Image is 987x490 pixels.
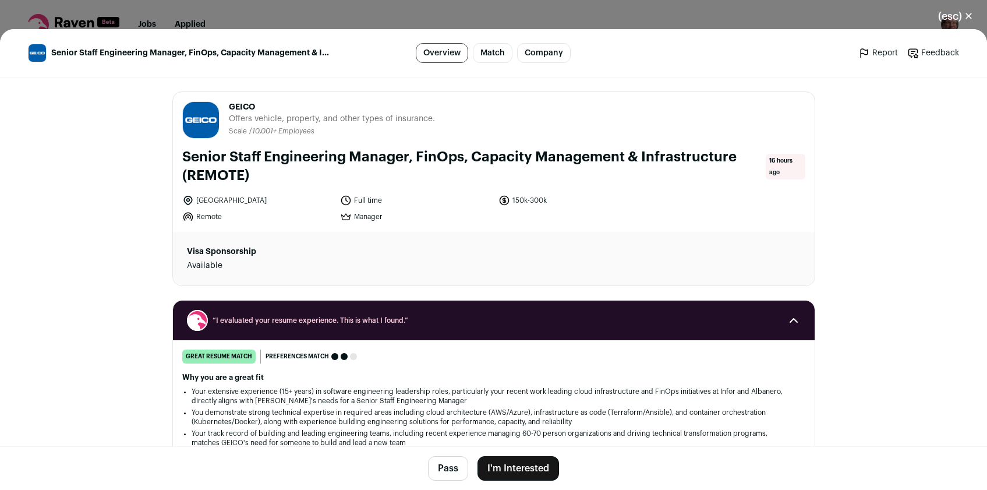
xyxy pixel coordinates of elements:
button: Close modal [924,3,987,29]
li: Your track record of building and leading engineering teams, including recent experience managing... [192,429,796,447]
h2: Why you are a great fit [182,373,805,382]
li: You demonstrate strong technical expertise in required areas including cloud architecture (AWS/Az... [192,408,796,426]
a: Match [473,43,512,63]
div: great resume match [182,350,256,364]
dt: Visa Sponsorship [187,246,391,258]
span: “I evaluated your resume experience. This is what I found.” [213,316,775,325]
li: Full time [340,195,491,206]
li: Your extensive experience (15+ years) in software engineering leadership roles, particularly your... [192,387,796,406]
a: Company [517,43,571,63]
span: Preferences match [266,351,329,362]
h1: Senior Staff Engineering Manager, FinOps, Capacity Management & Infrastructure (REMOTE) [182,148,761,185]
button: Pass [428,456,468,481]
span: GEICO [229,101,435,113]
button: I'm Interested [477,456,559,481]
span: 10,001+ Employees [252,128,314,135]
img: 58da5fe15ec08c86abc5c8fb1424a25c13b7d5ca55c837a70c380ea5d586a04d.jpg [29,44,46,62]
li: Scale [229,127,249,136]
li: Remote [182,211,334,223]
a: Report [858,47,898,59]
span: 16 hours ago [766,154,805,179]
li: 150k-300k [498,195,650,206]
a: Feedback [907,47,959,59]
span: Senior Staff Engineering Manager, FinOps, Capacity Management & Infrastructure (REMOTE) [51,47,332,59]
li: / [249,127,314,136]
li: [GEOGRAPHIC_DATA] [182,195,334,206]
li: Manager [340,211,491,223]
span: Offers vehicle, property, and other types of insurance. [229,113,435,125]
dd: Available [187,260,391,272]
img: 58da5fe15ec08c86abc5c8fb1424a25c13b7d5ca55c837a70c380ea5d586a04d.jpg [183,102,219,138]
a: Overview [416,43,468,63]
